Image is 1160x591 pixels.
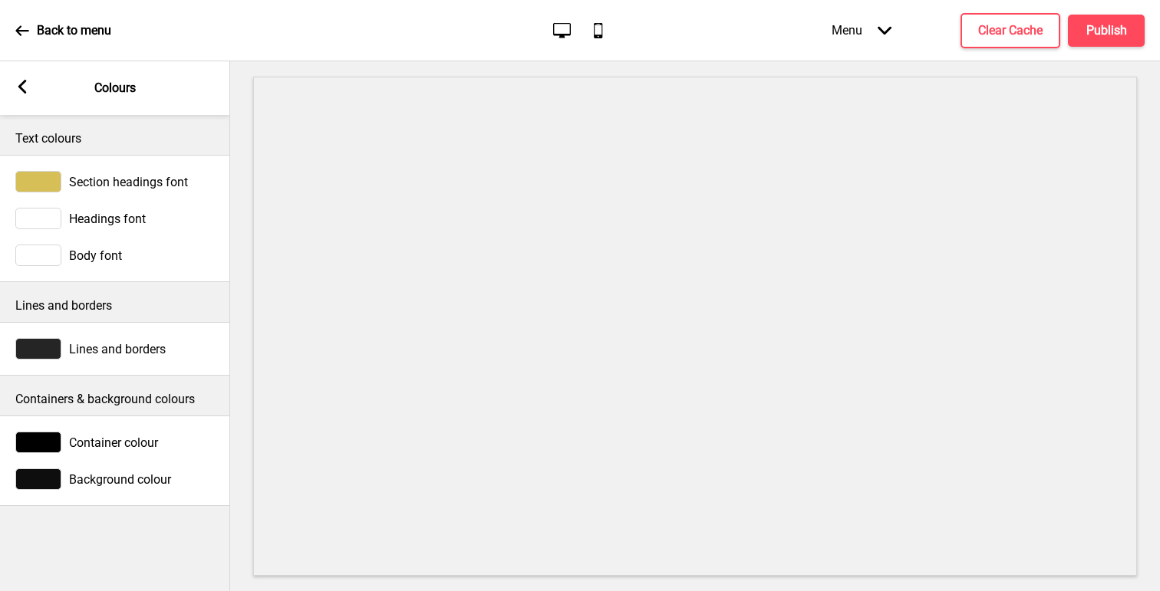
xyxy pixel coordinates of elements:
div: Headings font [15,208,215,229]
p: Back to menu [37,22,111,39]
div: Container colour [15,432,215,453]
span: Headings font [69,212,146,226]
span: Body font [69,248,122,263]
h4: Clear Cache [978,22,1043,39]
div: Background colour [15,468,215,490]
span: Section headings font [69,175,188,189]
a: Back to menu [15,10,111,51]
div: Section headings font [15,171,215,192]
button: Clear Cache [961,13,1060,48]
span: Container colour [69,435,158,450]
p: Colours [94,80,136,97]
span: Background colour [69,472,171,487]
p: Text colours [15,130,215,147]
div: Lines and borders [15,338,215,360]
span: Lines and borders [69,342,166,356]
h4: Publish [1086,22,1127,39]
div: Body font [15,245,215,266]
p: Lines and borders [15,297,215,314]
div: Menu [816,8,907,53]
p: Containers & background colours [15,391,215,408]
button: Publish [1068,15,1145,47]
